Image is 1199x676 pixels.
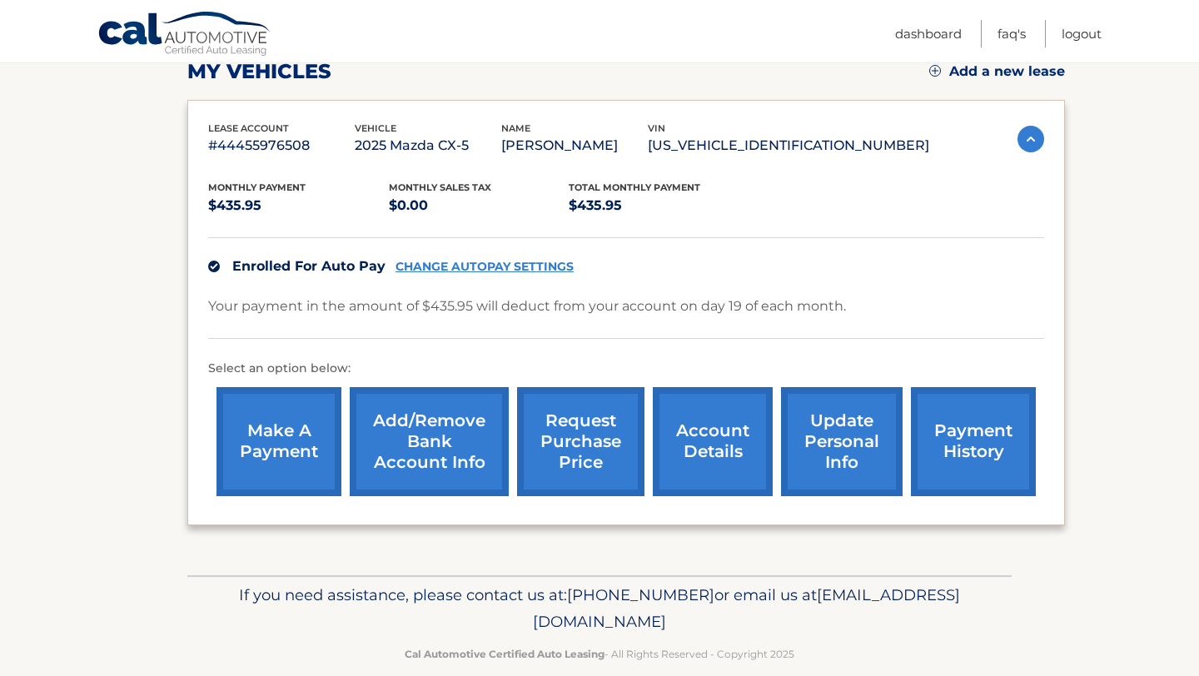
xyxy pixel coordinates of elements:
[232,258,386,274] span: Enrolled For Auto Pay
[187,59,331,84] h2: my vehicles
[781,387,903,496] a: update personal info
[1062,20,1102,47] a: Logout
[501,134,648,157] p: [PERSON_NAME]
[208,181,306,193] span: Monthly Payment
[517,387,644,496] a: request purchase price
[198,582,1001,635] p: If you need assistance, please contact us at: or email us at
[350,387,509,496] a: Add/Remove bank account info
[501,122,530,134] span: name
[396,260,574,274] a: CHANGE AUTOPAY SETTINGS
[97,11,272,59] a: Cal Automotive
[355,134,501,157] p: 2025 Mazda CX-5
[648,134,929,157] p: [US_VEHICLE_IDENTIFICATION_NUMBER]
[405,648,604,660] strong: Cal Automotive Certified Auto Leasing
[648,122,665,134] span: vin
[389,194,570,217] p: $0.00
[208,295,846,318] p: Your payment in the amount of $435.95 will deduct from your account on day 19 of each month.
[208,359,1044,379] p: Select an option below:
[998,20,1026,47] a: FAQ's
[895,20,962,47] a: Dashboard
[929,63,1065,80] a: Add a new lease
[208,261,220,272] img: check.svg
[389,181,491,193] span: Monthly sales Tax
[567,585,714,604] span: [PHONE_NUMBER]
[911,387,1036,496] a: payment history
[569,194,749,217] p: $435.95
[208,134,355,157] p: #44455976508
[208,194,389,217] p: $435.95
[216,387,341,496] a: make a payment
[929,65,941,77] img: add.svg
[569,181,700,193] span: Total Monthly Payment
[1017,126,1044,152] img: accordion-active.svg
[208,122,289,134] span: lease account
[653,387,773,496] a: account details
[198,645,1001,663] p: - All Rights Reserved - Copyright 2025
[355,122,396,134] span: vehicle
